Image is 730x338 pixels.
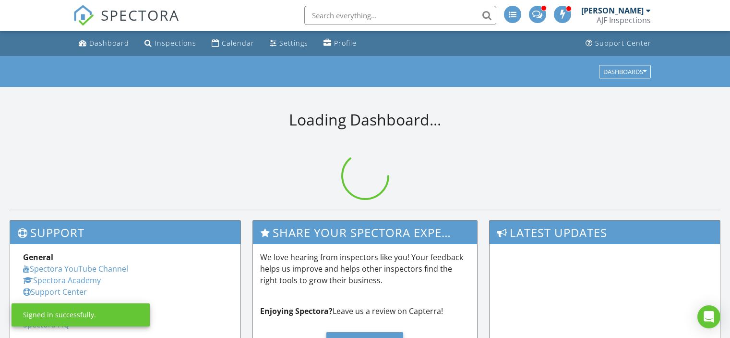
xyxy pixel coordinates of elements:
[222,38,254,48] div: Calendar
[582,35,655,52] a: Support Center
[260,251,470,286] p: We love hearing from inspectors like you! Your feedback helps us improve and helps other inspecto...
[23,252,53,263] strong: General
[599,65,651,78] button: Dashboards
[141,35,200,52] a: Inspections
[595,38,651,48] div: Support Center
[73,13,180,33] a: SPECTORA
[23,275,101,286] a: Spectora Academy
[597,15,651,25] div: AJF Inspections
[581,6,644,15] div: [PERSON_NAME]
[23,287,87,297] a: Support Center
[155,38,196,48] div: Inspections
[320,35,360,52] a: Profile
[304,6,496,25] input: Search everything...
[260,306,333,316] strong: Enjoying Spectora?
[23,310,96,320] div: Signed in successfully.
[266,35,312,52] a: Settings
[89,38,129,48] div: Dashboard
[73,5,94,26] img: The Best Home Inspection Software - Spectora
[101,5,180,25] span: SPECTORA
[75,35,133,52] a: Dashboard
[279,38,308,48] div: Settings
[697,305,720,328] div: Open Intercom Messenger
[603,68,646,75] div: Dashboards
[260,305,470,317] p: Leave us a review on Capterra!
[23,263,128,274] a: Spectora YouTube Channel
[10,221,240,244] h3: Support
[208,35,258,52] a: Calendar
[253,221,478,244] h3: Share Your Spectora Experience
[334,38,357,48] div: Profile
[490,221,720,244] h3: Latest Updates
